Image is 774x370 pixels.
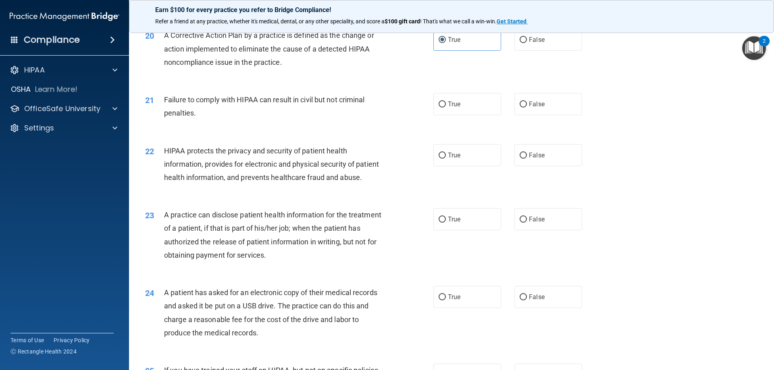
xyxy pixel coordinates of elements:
[763,41,766,52] div: 2
[520,294,527,300] input: False
[155,18,385,25] span: Refer a friend at any practice, whether it's medical, dental, or any other speciality, and score a
[24,65,45,75] p: HIPAA
[742,36,766,60] button: Open Resource Center, 2 new notifications
[24,104,100,114] p: OfficeSafe University
[520,153,527,159] input: False
[529,215,545,223] span: False
[164,211,381,259] span: A practice can disclose patient health information for the treatment of a patient, if that is par...
[10,347,77,356] span: Ⓒ Rectangle Health 2024
[145,211,154,220] span: 23
[497,18,528,25] a: Get Started
[54,336,90,344] a: Privacy Policy
[10,336,44,344] a: Terms of Use
[448,215,460,223] span: True
[24,34,80,45] h4: Compliance
[529,36,545,43] span: False
[164,95,365,117] span: Failure to comply with HIPAA can result in civil but not criminal penalties.
[35,85,78,94] p: Learn More!
[145,288,154,298] span: 24
[24,123,54,133] p: Settings
[164,31,374,66] span: A Corrective Action Plan by a practice is defined as the change or action implemented to eliminat...
[10,8,119,25] img: PMB logo
[529,293,545,301] span: False
[520,217,527,223] input: False
[10,65,117,75] a: HIPAA
[145,147,154,156] span: 22
[10,104,117,114] a: OfficeSafe University
[164,288,377,337] span: A patient has asked for an electronic copy of their medical records and asked it be put on a USB ...
[497,18,526,25] strong: Get Started
[164,147,379,182] span: HIPAA protects the privacy and security of patient health information, provides for electronic an...
[439,37,446,43] input: True
[439,101,446,107] input: True
[520,101,527,107] input: False
[529,151,545,159] span: False
[448,100,460,108] span: True
[145,95,154,105] span: 21
[439,294,446,300] input: True
[385,18,420,25] strong: $100 gift card
[529,100,545,108] span: False
[439,153,446,159] input: True
[11,85,31,94] p: OSHA
[520,37,527,43] input: False
[155,6,748,14] p: Earn $100 for every practice you refer to Bridge Compliance!
[448,293,460,301] span: True
[145,31,154,41] span: 20
[10,123,117,133] a: Settings
[439,217,446,223] input: True
[448,151,460,159] span: True
[420,18,497,25] span: ! That's what we call a win-win.
[448,36,460,43] span: True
